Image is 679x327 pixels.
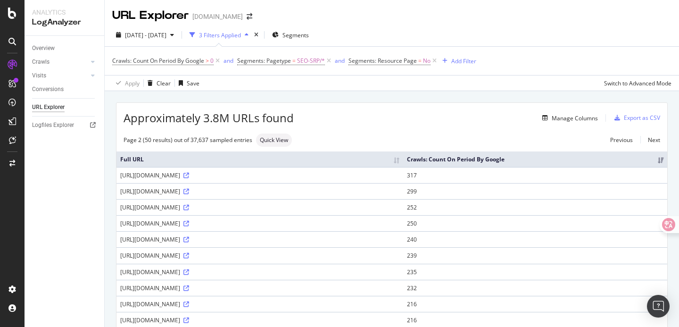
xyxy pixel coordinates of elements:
[403,151,667,167] th: Crawls: Count On Period By Google: activate to sort column ascending
[260,137,288,143] span: Quick View
[120,235,399,243] div: [URL][DOMAIN_NAME]
[112,75,140,91] button: Apply
[32,43,55,53] div: Overview
[112,8,189,24] div: URL Explorer
[120,203,399,211] div: [URL][DOMAIN_NAME]
[603,133,640,147] a: Previous
[120,187,399,195] div: [URL][DOMAIN_NAME]
[125,31,166,39] span: [DATE] - [DATE]
[403,167,667,183] td: 317
[403,199,667,215] td: 252
[423,54,431,67] span: No
[120,219,399,227] div: [URL][DOMAIN_NAME]
[640,133,660,147] a: Next
[647,295,670,318] div: Open Intercom Messenger
[256,134,292,147] div: neutral label
[32,120,74,130] div: Logfiles Explorer
[120,252,399,260] div: [URL][DOMAIN_NAME]
[292,57,296,65] span: =
[32,43,98,53] a: Overview
[252,30,260,40] div: times
[611,110,660,126] button: Export as CSV
[624,114,660,122] div: Export as CSV
[439,55,476,67] button: Add Filter
[297,54,325,67] span: SEO-SRP/*
[210,54,214,67] span: 0
[120,300,399,308] div: [URL][DOMAIN_NAME]
[335,56,345,65] button: and
[125,79,140,87] div: Apply
[199,31,241,39] div: 3 Filters Applied
[120,171,399,179] div: [URL][DOMAIN_NAME]
[403,231,667,247] td: 240
[268,27,313,42] button: Segments
[192,12,243,21] div: [DOMAIN_NAME]
[120,284,399,292] div: [URL][DOMAIN_NAME]
[32,17,97,28] div: LogAnalyzer
[120,316,399,324] div: [URL][DOMAIN_NAME]
[237,57,291,65] span: Segments: Pagetype
[403,247,667,263] td: 239
[124,136,252,144] div: Page 2 (50 results) out of 37,637 sampled entries
[224,57,233,65] div: and
[600,75,671,91] button: Switch to Advanced Mode
[186,27,252,42] button: 3 Filters Applied
[32,84,98,94] a: Conversions
[403,215,667,231] td: 250
[348,57,417,65] span: Segments: Resource Page
[32,84,64,94] div: Conversions
[187,79,199,87] div: Save
[112,27,178,42] button: [DATE] - [DATE]
[32,102,98,112] a: URL Explorer
[124,110,294,126] span: Approximately 3.8M URLs found
[451,57,476,65] div: Add Filter
[403,296,667,312] td: 216
[224,56,233,65] button: and
[144,75,171,91] button: Clear
[120,268,399,276] div: [URL][DOMAIN_NAME]
[604,79,671,87] div: Switch to Advanced Mode
[282,31,309,39] span: Segments
[32,71,88,81] a: Visits
[403,264,667,280] td: 235
[32,57,88,67] a: Crawls
[335,57,345,65] div: and
[116,151,403,167] th: Full URL: activate to sort column ascending
[403,280,667,296] td: 232
[247,13,252,20] div: arrow-right-arrow-left
[206,57,209,65] span: >
[403,183,667,199] td: 299
[32,71,46,81] div: Visits
[32,120,98,130] a: Logfiles Explorer
[32,57,50,67] div: Crawls
[32,8,97,17] div: Analytics
[157,79,171,87] div: Clear
[418,57,422,65] span: =
[552,114,598,122] div: Manage Columns
[538,112,598,124] button: Manage Columns
[175,75,199,91] button: Save
[112,57,204,65] span: Crawls: Count On Period By Google
[32,102,65,112] div: URL Explorer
